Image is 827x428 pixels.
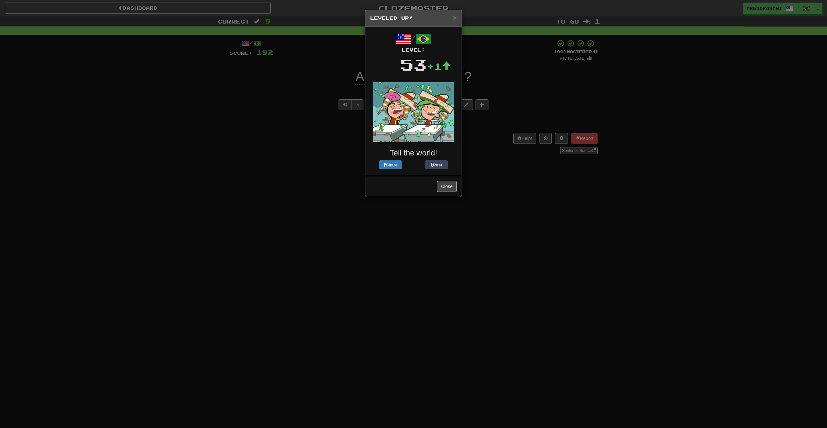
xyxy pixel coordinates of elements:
[370,31,457,53] div: /
[373,82,454,142] img: fairly-odd-parents-da00311291977d55ff188899e898f38bf0ea27628e4b7d842fa96e17094d9a08.gif
[370,15,457,21] h5: Leveled Up!
[453,14,457,21] button: Close
[453,14,457,21] span: ×
[437,181,457,192] button: Close
[379,160,402,169] button: Share
[427,60,451,73] div: +1
[400,53,427,76] div: 53
[425,160,448,169] button: Post
[402,160,425,169] iframe: X Post Button
[370,149,457,157] h3: Tell the world!
[370,47,457,53] div: Level:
